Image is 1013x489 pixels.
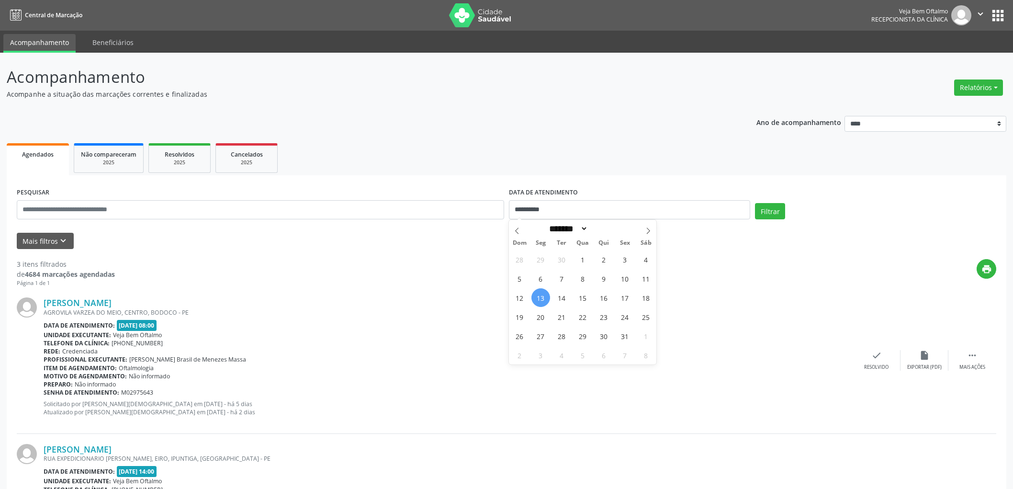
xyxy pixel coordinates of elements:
[113,477,162,485] span: Veja Bem Oftalmo
[7,65,707,89] p: Acompanhamento
[531,346,550,364] span: Novembro 3, 2025
[919,350,930,361] i: insert_drive_file
[574,346,592,364] span: Novembro 5, 2025
[44,388,119,397] b: Senha de atendimento:
[967,350,978,361] i: 
[531,327,550,345] span: Outubro 27, 2025
[113,331,162,339] span: Veja Bem Oftalmo
[616,250,634,269] span: Outubro 3, 2025
[616,307,634,326] span: Outubro 24, 2025
[635,240,656,246] span: Sáb
[756,116,841,128] p: Ano de acompanhamento
[871,350,882,361] i: check
[971,5,990,25] button: 
[574,269,592,288] span: Outubro 8, 2025
[17,185,49,200] label: PESQUISAR
[117,466,157,477] span: [DATE] 14:00
[595,250,613,269] span: Outubro 2, 2025
[552,346,571,364] span: Novembro 4, 2025
[223,159,270,166] div: 2025
[637,327,655,345] span: Novembro 1, 2025
[907,364,942,371] div: Exportar (PDF)
[22,150,54,159] span: Agendados
[975,9,986,19] i: 
[871,7,948,15] div: Veja Bem Oftalmo
[637,307,655,326] span: Outubro 25, 2025
[44,372,127,380] b: Motivo de agendamento:
[44,347,60,355] b: Rede:
[121,388,153,397] span: M02975643
[959,364,985,371] div: Mais ações
[119,364,154,372] span: Oftalmologia
[595,346,613,364] span: Novembro 6, 2025
[977,259,996,279] button: print
[17,444,37,464] img: img
[574,250,592,269] span: Outubro 1, 2025
[17,297,37,318] img: img
[7,89,707,99] p: Acompanhe a situação das marcações correntes e finalizadas
[595,327,613,345] span: Outubro 30, 2025
[954,80,1003,96] button: Relatórios
[44,400,853,416] p: Solicitado por [PERSON_NAME][DEMOGRAPHIC_DATA] em [DATE] - há 5 dias Atualizado por [PERSON_NAME]...
[614,240,635,246] span: Sex
[44,339,110,347] b: Telefone da clínica:
[530,240,551,246] span: Seg
[44,364,117,372] b: Item de agendamento:
[552,288,571,307] span: Outubro 14, 2025
[509,185,578,200] label: DATA DE ATENDIMENTO
[871,15,948,23] span: Recepcionista da clínica
[509,240,530,246] span: Dom
[44,297,112,308] a: [PERSON_NAME]
[58,236,68,246] i: keyboard_arrow_down
[81,159,136,166] div: 2025
[81,150,136,159] span: Não compareceram
[75,380,116,388] span: Não informado
[44,308,853,317] div: AGROVILA VARZEA DO MEIO, CENTRO, BODOCO - PE
[588,224,619,234] input: Year
[637,250,655,269] span: Outubro 4, 2025
[117,320,157,331] span: [DATE] 08:00
[44,455,853,463] div: RUA EXPEDICIONARIO [PERSON_NAME], EIRO, IPUNTIGA, [GEOGRAPHIC_DATA] - PE
[552,307,571,326] span: Outubro 21, 2025
[17,279,115,287] div: Página 1 de 1
[510,288,529,307] span: Outubro 12, 2025
[44,331,111,339] b: Unidade executante:
[616,288,634,307] span: Outubro 17, 2025
[156,159,203,166] div: 2025
[44,444,112,455] a: [PERSON_NAME]
[546,224,588,234] select: Month
[595,288,613,307] span: Outubro 16, 2025
[510,327,529,345] span: Outubro 26, 2025
[531,288,550,307] span: Outubro 13, 2025
[62,347,98,355] span: Credenciada
[616,327,634,345] span: Outubro 31, 2025
[637,288,655,307] span: Outubro 18, 2025
[231,150,263,159] span: Cancelados
[616,346,634,364] span: Novembro 7, 2025
[951,5,971,25] img: img
[510,307,529,326] span: Outubro 19, 2025
[17,269,115,279] div: de
[595,307,613,326] span: Outubro 23, 2025
[637,346,655,364] span: Novembro 8, 2025
[44,321,115,330] b: Data de atendimento:
[552,250,571,269] span: Setembro 30, 2025
[129,372,170,380] span: Não informado
[165,150,194,159] span: Resolvidos
[574,307,592,326] span: Outubro 22, 2025
[44,380,73,388] b: Preparo:
[510,269,529,288] span: Outubro 5, 2025
[637,269,655,288] span: Outubro 11, 2025
[551,240,572,246] span: Ter
[44,477,111,485] b: Unidade executante:
[44,355,127,364] b: Profissional executante:
[531,307,550,326] span: Outubro 20, 2025
[572,240,593,246] span: Qua
[17,259,115,269] div: 3 itens filtrados
[25,11,82,19] span: Central de Marcação
[574,288,592,307] span: Outubro 15, 2025
[595,269,613,288] span: Outubro 9, 2025
[552,327,571,345] span: Outubro 28, 2025
[531,269,550,288] span: Outubro 6, 2025
[25,270,115,279] strong: 4684 marcações agendadas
